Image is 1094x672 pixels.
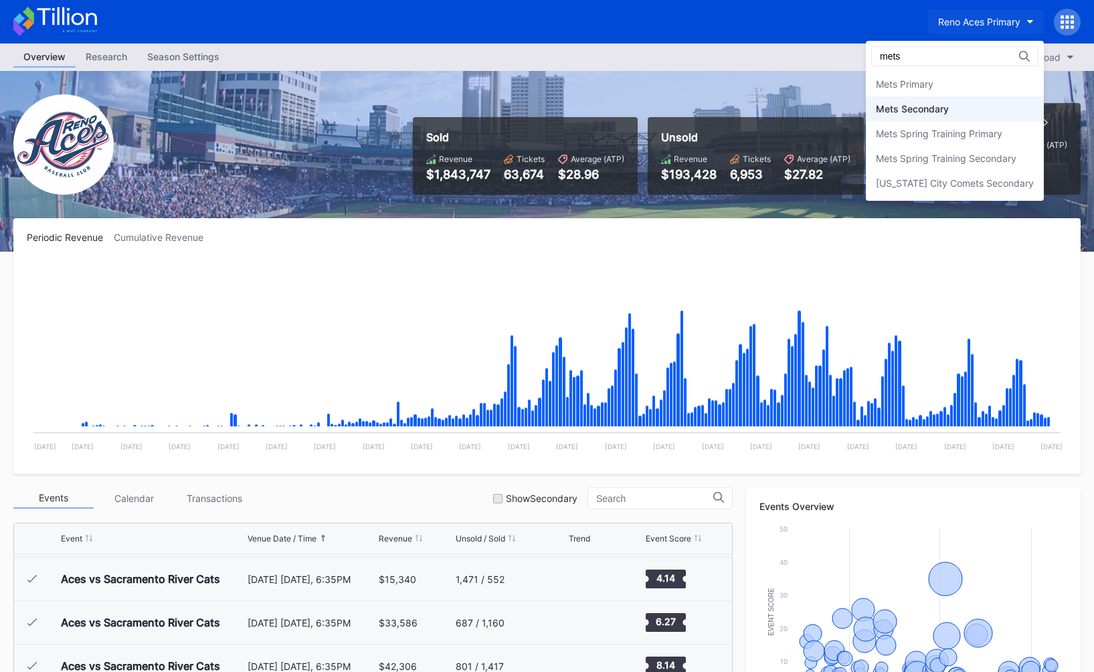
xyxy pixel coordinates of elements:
[876,103,949,114] div: Mets Secondary
[876,128,1002,139] div: Mets Spring Training Primary
[876,153,1016,164] div: Mets Spring Training Secondary
[876,78,933,90] div: Mets Primary
[880,51,997,62] input: Search
[876,177,1034,189] div: [US_STATE] City Comets Secondary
